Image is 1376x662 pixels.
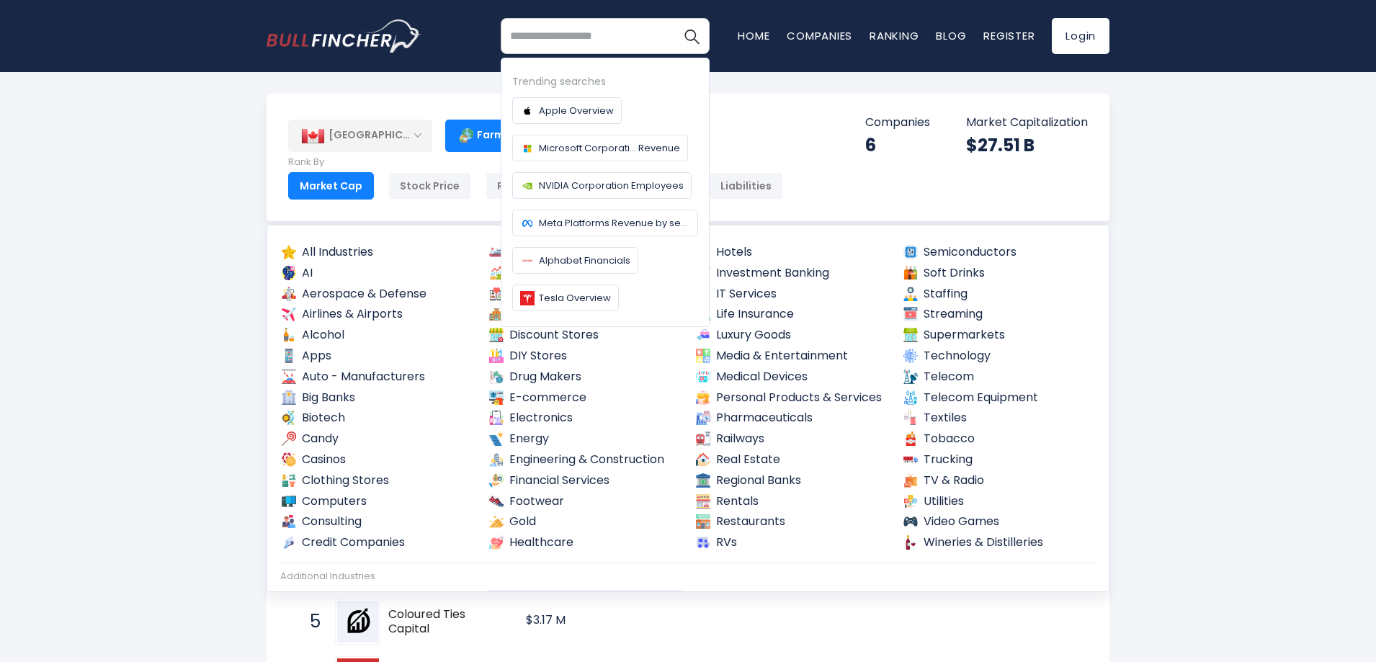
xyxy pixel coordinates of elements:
a: Healthcare [488,534,682,552]
span: Coloured Ties Capital [388,607,497,638]
a: Credit Companies [280,534,475,552]
a: Meta Platforms Revenue by segment [512,210,698,236]
a: Gold [488,513,682,531]
a: RVs [694,534,889,552]
span: 5 [303,609,317,634]
div: Revenue [486,172,553,200]
a: Alcohol [280,326,475,344]
a: Utilities [902,493,1096,511]
a: Advertising [280,590,475,608]
span: Apple Overview [539,103,614,118]
a: Computers [280,493,475,511]
a: NVIDIA Corporation Employees [512,172,692,199]
a: Login [1052,18,1109,54]
a: Blog [936,28,966,43]
a: Restaurants [694,513,889,531]
p: Market Capitalization [966,115,1088,130]
img: bullfincher logo [267,19,421,53]
a: Semiconductors [902,243,1096,261]
a: Biotech [280,409,475,427]
p: Rank By [288,156,783,169]
a: Alphabet Financials [512,247,638,274]
a: Auto - Manufacturers [280,368,475,386]
span: NVIDIA Corporation Employees [539,178,684,193]
img: Company logo [520,291,535,305]
a: Medical Devices [694,368,889,386]
span: Alphabet Financials [539,253,630,268]
span: Meta Platforms Revenue by segment [539,215,690,231]
a: Clothing Stores [280,472,475,490]
a: Farming Supplies [488,590,682,608]
a: Go to homepage [267,19,421,53]
a: Tesla Overview [512,285,619,311]
img: Company logo [520,254,535,268]
a: Dating [488,285,682,303]
a: Companies [787,28,852,43]
a: Personal Products & Services [694,389,889,407]
a: Telecom [902,368,1096,386]
div: Stock Price [388,172,471,200]
a: Consulting [280,513,475,531]
div: Farming Supplies [445,119,697,152]
a: Investment Banking [694,264,889,282]
a: Discount Stores [488,326,682,344]
a: Electronics [488,409,682,427]
img: Company logo [520,216,535,231]
img: Company logo [520,141,535,156]
a: Telecom Equipment [902,389,1096,407]
div: [GEOGRAPHIC_DATA] [288,120,432,151]
a: Streaming [902,305,1096,323]
p: Companies [865,115,930,130]
a: Apple Overview [512,97,622,124]
a: Renewable Energy [902,590,1096,608]
a: Media & Entertainment [694,347,889,365]
a: Luxury Goods [694,326,889,344]
a: Candy [280,430,475,448]
a: Airlines & Airports [280,305,475,323]
a: Ranking [870,28,919,43]
a: Energy [488,430,682,448]
div: $27.51 B [966,134,1088,156]
span: Microsoft Corporati... Revenue [539,140,680,156]
a: Microsoft Corporati... Revenue [512,135,688,161]
span: Tesla Overview [539,290,611,305]
a: Video Games [902,513,1096,531]
a: Aerospace & Defense [280,285,475,303]
a: Data & Stock Exchanges [488,264,682,282]
a: Wineries & Distilleries [902,534,1096,552]
a: Apps [280,347,475,365]
a: Real Estate [694,451,889,469]
a: Hotels [694,243,889,261]
a: Casinos [280,451,475,469]
a: Pharmaceuticals [694,409,889,427]
a: IT Services [694,285,889,303]
a: All Industries [280,243,475,261]
a: Life Insurance [694,305,889,323]
button: Search [674,18,710,54]
text: $3.17 M [526,612,566,628]
img: Company logo [520,104,535,118]
a: Drug Makers [488,368,682,386]
a: Supermarkets [902,326,1096,344]
a: Department Stores [488,305,682,323]
a: Staffing [902,285,1096,303]
div: Additional Industries [280,571,1096,583]
a: Trucking [902,451,1096,469]
a: DIY Stores [488,347,682,365]
a: Medical Tools [694,590,889,608]
a: Cruise [488,243,682,261]
a: Engineering & Construction [488,451,682,469]
img: Coloured Ties Capital [337,601,379,643]
div: 6 [865,134,930,156]
a: Soft Drinks [902,264,1096,282]
a: Financial Services [488,472,682,490]
a: Textiles [902,409,1096,427]
a: Technology [902,347,1096,365]
div: Liabilities [709,172,783,200]
a: E-commerce [488,389,682,407]
div: Trending searches [512,73,698,90]
a: Rentals [694,493,889,511]
a: Railways [694,430,889,448]
div: Market Cap [288,172,374,200]
a: AI [280,264,475,282]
